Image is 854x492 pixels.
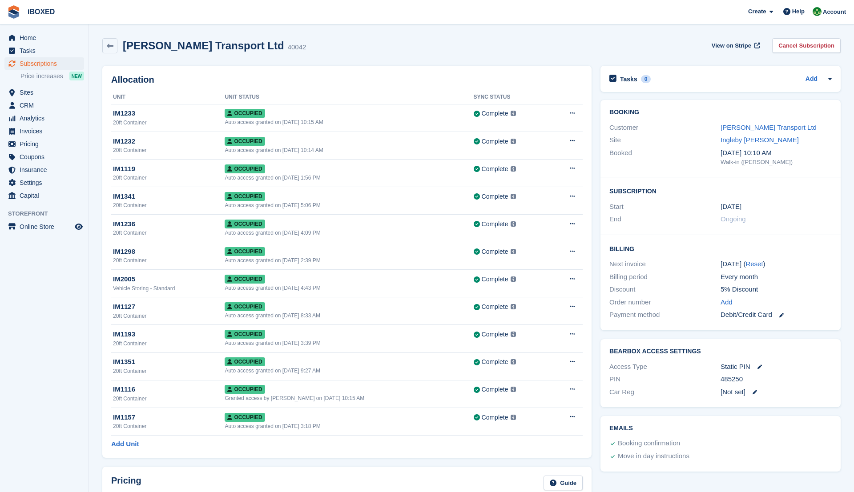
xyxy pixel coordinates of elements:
div: Complete [482,220,508,229]
a: menu [4,138,84,150]
div: Complete [482,192,508,201]
div: Auto access granted on [DATE] 2:39 PM [225,256,473,264]
div: Access Type [609,362,721,372]
th: Unit Status [225,90,473,104]
div: 20ft Container [113,201,225,209]
div: 40042 [288,42,306,52]
div: IM1341 [113,192,225,202]
div: IM1298 [113,247,225,257]
span: Create [748,7,766,16]
div: Granted access by [PERSON_NAME] on [DATE] 10:15 AM [225,394,473,402]
div: 20ft Container [113,422,225,430]
div: IM1116 [113,384,225,395]
div: IM1351 [113,357,225,367]
a: menu [4,164,84,176]
div: Auto access granted on [DATE] 3:39 PM [225,339,473,347]
a: menu [4,189,84,202]
span: Occupied [225,137,265,146]
div: 20ft Container [113,146,225,154]
a: Reset [745,260,763,268]
span: Sites [20,86,73,99]
a: Guide [544,476,583,490]
img: icon-info-grey-7440780725fd019a000dd9b08b2336e03edf1995a4989e88bcd33f0948082b44.svg [511,166,516,172]
img: icon-info-grey-7440780725fd019a000dd9b08b2336e03edf1995a4989e88bcd33f0948082b44.svg [511,194,516,199]
div: Site [609,135,721,145]
time: 2024-05-31 23:00:00 UTC [721,202,741,212]
div: Complete [482,357,508,367]
div: Car Reg [609,387,721,397]
div: Complete [482,164,508,174]
div: Booking confirmation [618,438,680,449]
div: Complete [482,413,508,422]
div: Start [609,202,721,212]
span: Tasks [20,44,73,57]
a: menu [4,86,84,99]
div: End [609,214,721,224]
div: IM1233 [113,108,225,119]
span: Settings [20,176,73,189]
span: Account [823,8,846,16]
a: [PERSON_NAME] Transport Ltd [721,124,817,131]
div: 20ft Container [113,312,225,320]
span: Invoices [20,125,73,137]
div: Every month [721,272,832,282]
div: Vehicle Storing - Standard [113,284,225,292]
span: Capital [20,189,73,202]
a: menu [4,99,84,112]
div: IM2005 [113,274,225,284]
div: Static PIN [721,362,832,372]
div: 20ft Container [113,367,225,375]
img: icon-info-grey-7440780725fd019a000dd9b08b2336e03edf1995a4989e88bcd33f0948082b44.svg [511,304,516,309]
a: menu [4,32,84,44]
div: IM1119 [113,164,225,174]
div: Complete [482,385,508,394]
div: Booked [609,148,721,167]
div: 20ft Container [113,340,225,348]
div: PIN [609,374,721,384]
div: Complete [482,247,508,256]
div: Auto access granted on [DATE] 9:27 AM [225,367,473,375]
h2: Billing [609,244,832,253]
div: Auto access granted on [DATE] 10:14 AM [225,146,473,154]
span: Occupied [225,385,265,394]
div: Complete [482,302,508,312]
a: View on Stripe [708,38,762,53]
span: Occupied [225,192,265,201]
th: Sync Status [474,90,550,104]
div: IM1232 [113,136,225,147]
div: IM1127 [113,302,225,312]
a: menu [4,112,84,124]
h2: Allocation [111,75,583,85]
div: Discount [609,284,721,295]
h2: Pricing [111,476,141,490]
a: Cancel Subscription [772,38,841,53]
span: Ongoing [721,215,746,223]
div: IM1157 [113,412,225,423]
div: Billing period [609,272,721,282]
span: Occupied [225,164,265,173]
div: Order number [609,297,721,308]
div: Auto access granted on [DATE] 8:33 AM [225,312,473,320]
h2: [PERSON_NAME] Transport Ltd [123,40,284,52]
div: Complete [482,275,508,284]
a: menu [4,125,84,137]
div: Debit/Credit Card [721,310,832,320]
span: Online Store [20,220,73,233]
img: Amanda Forder [813,7,822,16]
h2: Booking [609,109,832,116]
a: iBOXED [24,4,58,19]
a: menu [4,57,84,70]
div: Complete [482,330,508,339]
a: Ingleby [PERSON_NAME] [721,136,799,144]
a: Price increases NEW [20,71,84,81]
a: menu [4,176,84,189]
div: Auto access granted on [DATE] 3:18 PM [225,422,473,430]
div: Next invoice [609,259,721,269]
span: Price increases [20,72,63,80]
a: menu [4,220,84,233]
span: Coupons [20,151,73,163]
span: Occupied [225,275,265,284]
h2: Tasks [620,75,637,83]
span: Occupied [225,413,265,422]
img: icon-info-grey-7440780725fd019a000dd9b08b2336e03edf1995a4989e88bcd33f0948082b44.svg [511,249,516,254]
